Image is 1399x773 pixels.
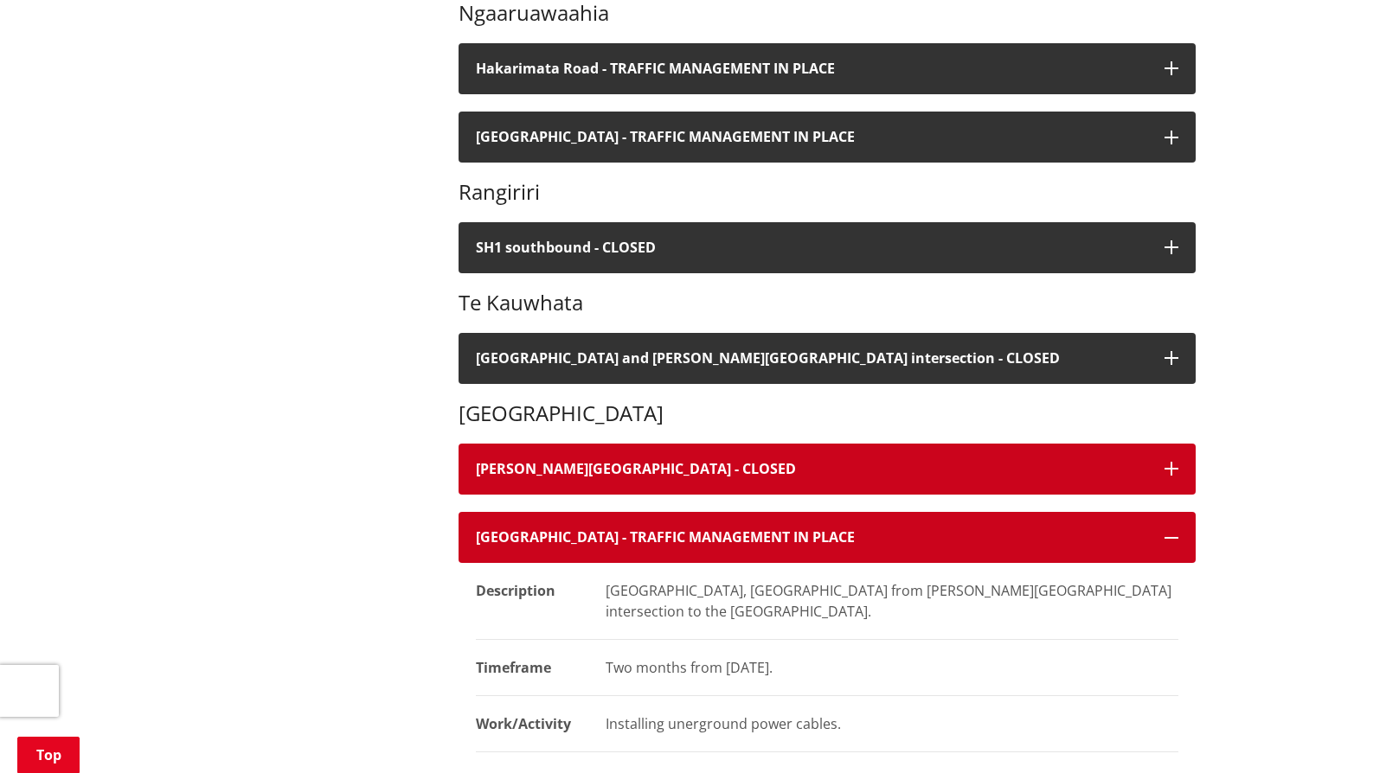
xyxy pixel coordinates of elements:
button: [PERSON_NAME][GEOGRAPHIC_DATA] - CLOSED [459,444,1196,495]
div: Installing unerground power cables. [606,713,1178,734]
iframe: Messenger Launcher [1319,700,1382,763]
button: [GEOGRAPHIC_DATA] - TRAFFIC MANAGEMENT IN PLACE [459,112,1196,163]
h3: Rangiriri [459,180,1196,205]
button: Hakarimata Road - TRAFFIC MANAGEMENT IN PLACE [459,43,1196,94]
button: [GEOGRAPHIC_DATA] and [PERSON_NAME][GEOGRAPHIC_DATA] intersection - CLOSED [459,333,1196,384]
h4: [GEOGRAPHIC_DATA] and [PERSON_NAME][GEOGRAPHIC_DATA] intersection - CLOSED [476,350,1147,367]
h4: SH1 southbound - CLOSED [476,240,1147,256]
dt: Work/Activity [476,696,588,752]
div: [GEOGRAPHIC_DATA], [GEOGRAPHIC_DATA] from [PERSON_NAME][GEOGRAPHIC_DATA] intersection to the [GEO... [606,580,1178,622]
a: Top [17,737,80,773]
h4: [GEOGRAPHIC_DATA] - TRAFFIC MANAGEMENT IN PLACE [476,529,1147,546]
h4: Hakarimata Road - TRAFFIC MANAGEMENT IN PLACE [476,61,1147,77]
h4: [GEOGRAPHIC_DATA] - TRAFFIC MANAGEMENT IN PLACE [476,129,1147,145]
h4: [PERSON_NAME][GEOGRAPHIC_DATA] - CLOSED [476,461,1147,477]
dt: Description [476,563,588,640]
dt: Timeframe [476,640,588,696]
h3: Ngaaruawaahia [459,1,1196,26]
h3: Te Kauwhata [459,291,1196,316]
h3: [GEOGRAPHIC_DATA] [459,401,1196,426]
button: SH1 southbound - CLOSED [459,222,1196,273]
button: [GEOGRAPHIC_DATA] - TRAFFIC MANAGEMENT IN PLACE [459,512,1196,563]
div: Two months from [DATE]. [606,657,1178,678]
